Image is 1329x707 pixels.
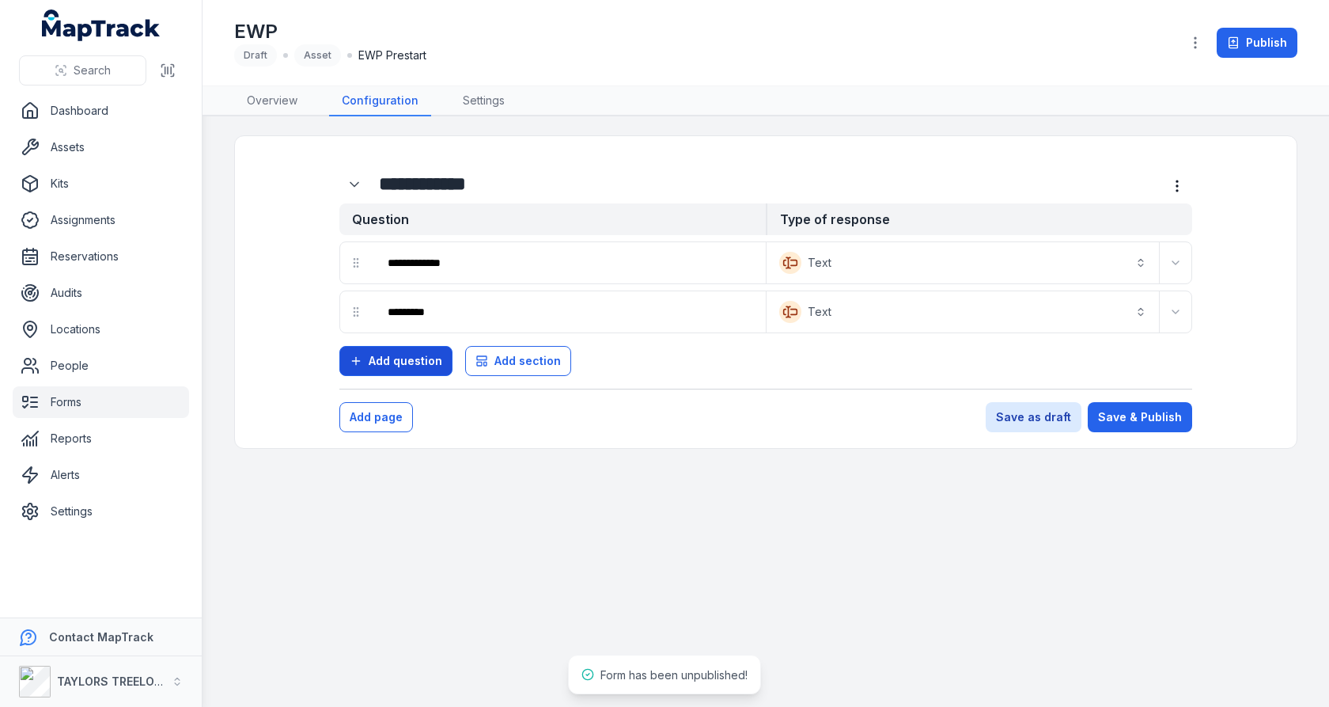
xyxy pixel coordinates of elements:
a: Audits [13,277,189,309]
button: Expand [1163,250,1188,276]
button: Expand [339,169,369,200]
a: Alerts [13,459,189,491]
button: Add page [339,402,413,432]
span: Add question [369,353,442,369]
div: Draft [234,44,277,67]
button: more-detail [1162,171,1192,201]
span: Form has been unpublished! [600,668,748,682]
span: Add section [494,353,561,369]
span: EWP Prestart [358,48,426,63]
a: Assignments [13,204,189,236]
div: drag [340,247,372,279]
div: drag [340,296,372,328]
div: :rqr:-form-item-label [375,295,763,329]
strong: Question [339,203,766,235]
a: Overview [234,86,310,116]
a: Assets [13,131,189,163]
h1: EWP [234,19,426,44]
div: :rqd:-form-item-label [339,169,373,200]
a: Kits [13,168,189,200]
div: :rql:-form-item-label [375,245,763,280]
button: Save & Publish [1088,402,1192,432]
button: Add question [339,346,452,376]
a: Forms [13,386,189,418]
a: Locations [13,314,189,345]
a: MapTrack [42,10,161,41]
button: Save as draft [986,402,1081,432]
button: Expand [1163,299,1188,325]
a: Settings [450,86,517,116]
div: Asset [294,44,341,67]
a: Configuration [329,86,431,116]
svg: drag [350,257,362,269]
strong: Contact MapTrack [49,630,153,644]
button: Text [770,295,1156,329]
a: Reservations [13,241,189,272]
button: Publish [1217,28,1297,58]
button: Search [19,55,146,86]
svg: drag [350,306,362,318]
strong: TAYLORS TREELOPPING [57,675,189,688]
span: Search [74,63,111,78]
strong: Type of response [766,203,1192,235]
a: Reports [13,423,189,454]
button: Text [770,245,1156,280]
a: People [13,350,189,382]
a: Dashboard [13,95,189,127]
button: Add section [465,346,571,376]
a: Settings [13,496,189,527]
